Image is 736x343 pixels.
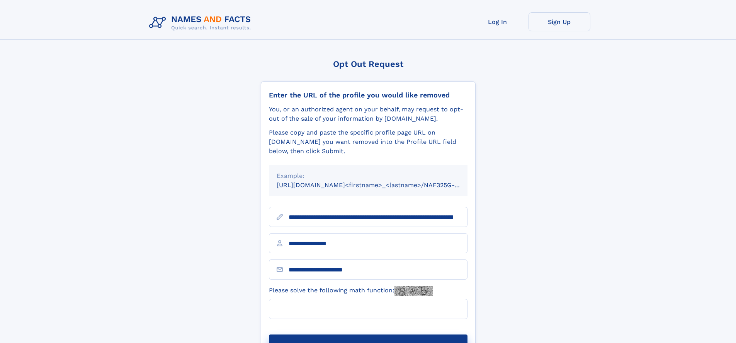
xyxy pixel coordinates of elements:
div: Example: [277,171,460,181]
a: Sign Up [529,12,590,31]
div: Enter the URL of the profile you would like removed [269,91,467,99]
img: Logo Names and Facts [146,12,257,33]
a: Log In [467,12,529,31]
div: Opt Out Request [261,59,476,69]
div: Please copy and paste the specific profile page URL on [DOMAIN_NAME] you want removed into the Pr... [269,128,467,156]
label: Please solve the following math function: [269,286,433,296]
small: [URL][DOMAIN_NAME]<firstname>_<lastname>/NAF325G-xxxxxxxx [277,181,482,189]
div: You, or an authorized agent on your behalf, may request to opt-out of the sale of your informatio... [269,105,467,123]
